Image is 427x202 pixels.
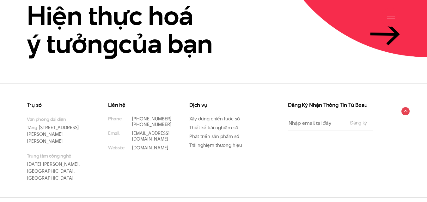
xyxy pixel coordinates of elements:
a: Thiết kế trải nghiệm số [189,124,238,131]
h3: Trụ sở [27,102,89,108]
en: g [103,25,119,62]
small: Trung tâm công nghệ [27,153,89,159]
h3: Liên hệ [108,102,170,108]
input: Đăng ký [348,120,369,125]
h3: Dịch vụ [189,102,252,108]
a: Hiện thực hoáý tưởngcủa bạn [27,2,400,58]
input: Nhập email tại đây [288,116,344,130]
h3: Đăng Ký Nhận Thông Tin Từ Beau [288,102,373,108]
a: Xây dựng chiến lược số [189,115,240,122]
a: [PHONE_NUMBER] [132,115,172,122]
small: Email [108,130,119,136]
p: [DATE] [PERSON_NAME], [GEOGRAPHIC_DATA], [GEOGRAPHIC_DATA] [27,153,89,181]
small: Website [108,145,125,151]
h2: Hiện thực hoá ý tưởn của bạn [27,2,213,58]
a: Phát triển sản phẩm số [189,133,239,140]
a: [PHONE_NUMBER] [132,121,172,128]
small: Phone [108,116,121,122]
a: Trải nghiệm thương hiệu [189,142,242,148]
a: [DOMAIN_NAME] [132,144,168,151]
p: Tầng [STREET_ADDRESS][PERSON_NAME][PERSON_NAME] [27,116,89,145]
small: Văn phòng đại diện [27,116,89,123]
a: [EMAIL_ADDRESS][DOMAIN_NAME] [132,130,170,142]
